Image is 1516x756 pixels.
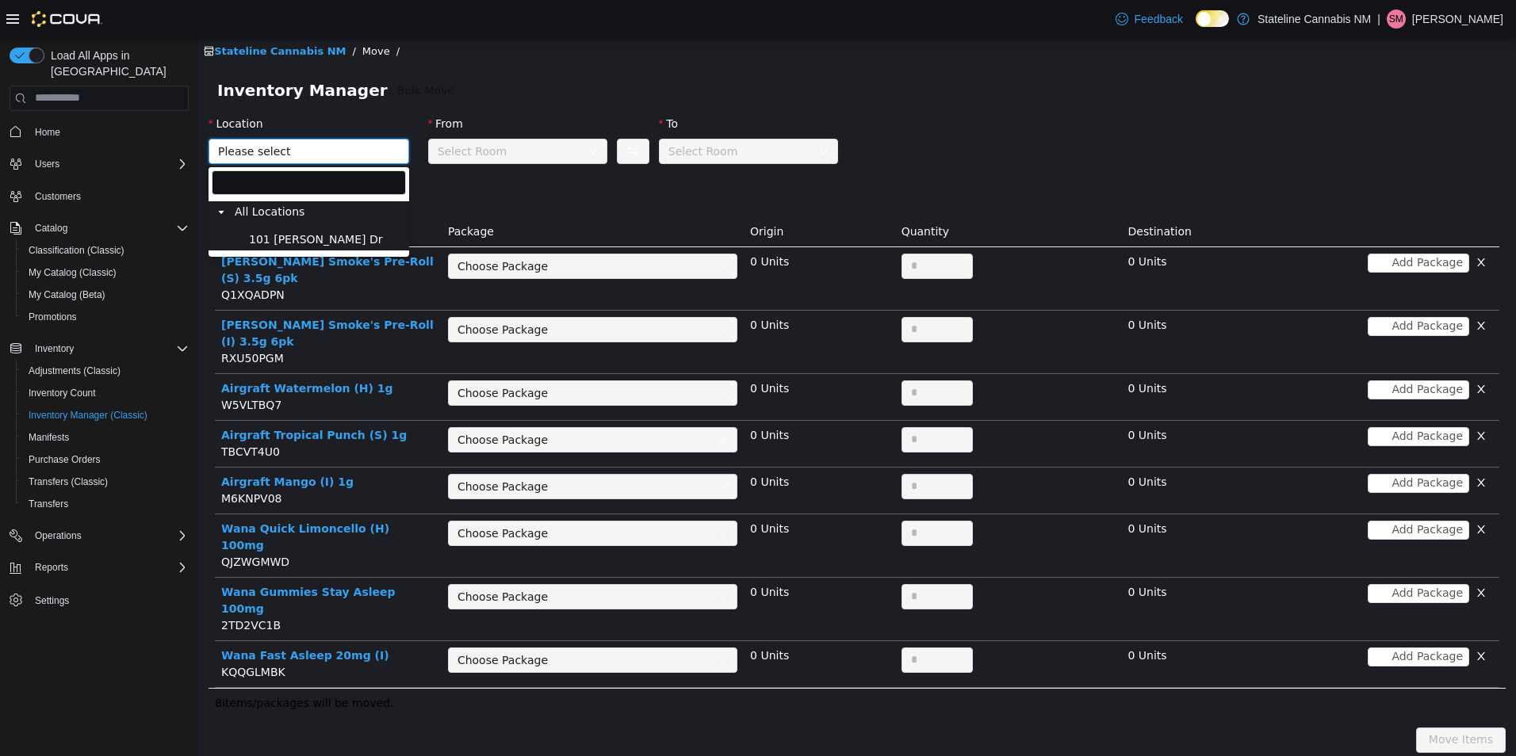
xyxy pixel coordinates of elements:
button: icon: close [1271,546,1295,565]
button: Reports [3,556,195,578]
button: Inventory Manager (Classic) [16,404,195,426]
span: Feedback [1135,11,1183,27]
button: Purchase Orders [16,449,195,471]
a: Settings [29,591,75,610]
label: From [230,79,265,92]
i: icon: down [520,223,530,235]
span: Dark Mode [1196,27,1196,28]
span: 0 Units [930,548,969,560]
i: icon: caret-down [19,170,27,178]
button: Inventory Count [16,382,195,404]
span: TBCVT4U0 [23,407,82,420]
span: / [198,7,201,19]
a: Manifests [22,428,75,447]
span: Please select [20,105,184,121]
button: icon: close [1271,279,1295,298]
i: icon: down [520,350,530,361]
span: 0 Units [930,281,969,293]
span: 0 Units [930,611,969,624]
button: icon: plusAdd Package [1170,216,1271,235]
span: Manifests [29,431,69,444]
span: Inventory Count [29,387,96,399]
a: Promotions [22,307,83,326]
button: Customers [3,185,195,208]
button: Adjustments (Classic) [16,360,195,382]
span: KQQGLMBK [23,628,87,640]
button: icon: close [1271,216,1295,235]
img: Cova [32,11,102,27]
i: icon: down [390,109,400,120]
a: [PERSON_NAME] Smoke's Pre-Roll (I) 3.5g 6pk [23,281,235,310]
i: icon: shop [6,8,16,18]
button: icon: plusAdd Package [1170,546,1271,565]
span: 0 Units [552,548,591,560]
span: Customers [29,186,189,206]
i: icon: down [520,444,530,455]
label: Location [10,79,65,92]
span: Inventory [29,339,189,358]
span: Catalog [29,219,189,238]
span: 0 Units [552,344,591,357]
span: Catalog [35,222,67,235]
span: Promotions [29,311,77,323]
button: icon: close [1271,483,1295,502]
span: Inventory [35,342,74,355]
div: Samuel Munoz [1387,10,1406,29]
button: icon: plusAdd Package [1170,483,1271,502]
span: 0 Units [552,437,591,450]
div: Choose Package [259,441,512,456]
span: M6KNPV08 [23,454,83,467]
div: Choose Package [259,220,512,236]
span: Classification (Classic) [22,241,189,260]
button: Operations [3,525,195,547]
span: My Catalog (Beta) [22,285,189,304]
a: My Catalog (Classic) [22,263,123,282]
a: Home [29,123,67,142]
i: icon: down [520,617,530,628]
span: 0 Units [552,281,591,293]
p: | [1377,10,1380,29]
button: Manifests [16,426,195,449]
span: Quantity [703,187,752,200]
button: Swap [419,101,451,126]
a: Transfers [22,494,75,514]
span: Inventory Count [22,384,189,403]
span: Bulk Move [199,44,256,61]
button: My Catalog (Classic) [16,262,195,284]
span: 8 items/packages will be moved. [17,659,195,671]
button: icon: close [1271,389,1295,408]
span: Operations [35,529,82,542]
span: Users [29,155,189,174]
button: Users [3,153,195,175]
a: icon: shopStateline Cannabis NM [6,7,147,19]
a: My Catalog (Beta) [22,285,112,304]
span: QJZWGMWD [23,517,91,530]
button: Catalog [29,219,74,238]
div: Choose Package [259,284,512,300]
span: 0 Units [552,217,591,230]
span: All Locations [36,167,106,180]
span: Users [35,158,59,170]
span: Reports [29,558,189,577]
button: icon: plusAdd Package [1170,389,1271,408]
button: Operations [29,526,88,545]
span: Manifests [22,428,189,447]
div: Choose Package [259,551,512,567]
span: Purchase Orders [29,453,101,466]
span: Transfers [29,498,68,510]
button: Transfers [16,493,195,515]
button: Reports [29,558,75,577]
p: [PERSON_NAME] [1412,10,1503,29]
div: Choose Package [259,487,512,503]
button: icon: plusAdd Package [1170,342,1271,361]
span: 0 Units [930,217,969,230]
button: icon: close [1271,609,1295,628]
span: / [154,7,157,19]
span: All Locations [33,163,208,185]
span: Adjustments (Classic) [29,365,121,377]
span: 0 Units [552,484,591,497]
span: 0 Units [930,437,969,450]
span: Settings [29,590,189,609]
a: Adjustments (Classic) [22,361,127,380]
span: Reports [35,561,68,574]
